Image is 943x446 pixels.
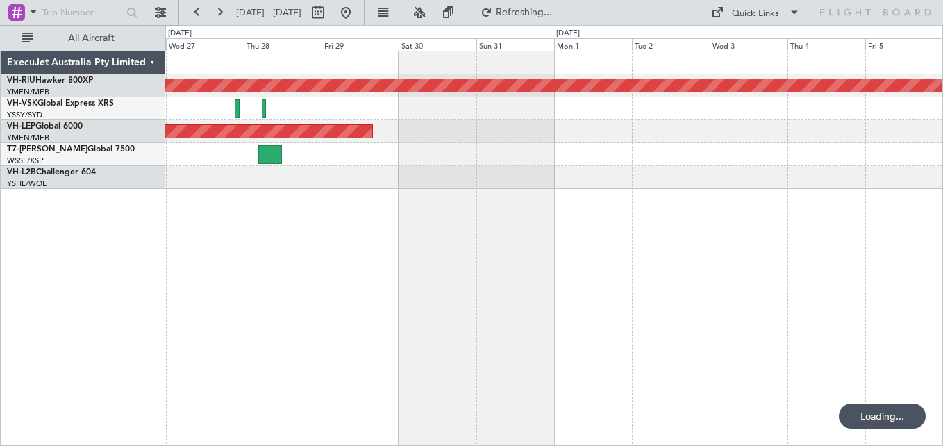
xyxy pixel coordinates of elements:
div: Fri 5 [865,38,943,51]
span: VH-VSK [7,99,37,108]
button: Refreshing... [474,1,558,24]
div: Quick Links [732,7,779,21]
span: All Aircraft [36,33,147,43]
a: YSHL/WOL [7,179,47,189]
div: Fri 29 [322,38,399,51]
a: WSSL/XSP [7,156,44,166]
a: VH-RIUHawker 800XP [7,76,93,85]
span: VH-RIU [7,76,35,85]
span: VH-LEP [7,122,35,131]
div: Thu 4 [787,38,865,51]
a: YMEN/MEB [7,133,49,143]
span: VH-L2B [7,168,36,176]
span: T7-[PERSON_NAME] [7,145,87,154]
div: [DATE] [168,28,192,40]
div: Tue 2 [632,38,710,51]
a: VH-L2BChallenger 604 [7,168,96,176]
button: All Aircraft [15,27,151,49]
a: T7-[PERSON_NAME]Global 7500 [7,145,135,154]
input: Trip Number [42,2,122,23]
a: YMEN/MEB [7,87,49,97]
div: Mon 1 [554,38,632,51]
div: Wed 27 [166,38,244,51]
a: VH-LEPGlobal 6000 [7,122,83,131]
a: YSSY/SYD [7,110,42,120]
div: Sat 30 [399,38,476,51]
div: Sun 31 [476,38,554,51]
button: Quick Links [704,1,807,24]
a: VH-VSKGlobal Express XRS [7,99,114,108]
div: [DATE] [556,28,580,40]
span: Refreshing... [495,8,553,17]
div: Thu 28 [244,38,322,51]
div: Wed 3 [710,38,787,51]
div: Loading... [839,404,926,429]
span: [DATE] - [DATE] [236,6,301,19]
